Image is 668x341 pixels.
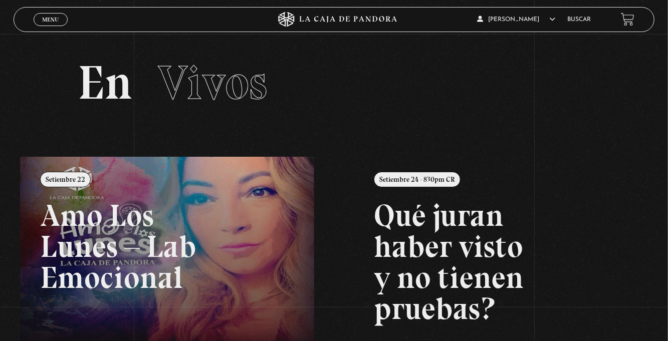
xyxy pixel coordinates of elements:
a: View your shopping cart [621,13,634,26]
span: Menu [42,17,59,23]
a: Buscar [567,17,591,23]
h2: En [78,59,591,107]
span: [PERSON_NAME] [477,17,555,23]
span: Vivos [158,54,267,111]
span: Cerrar [39,25,62,32]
